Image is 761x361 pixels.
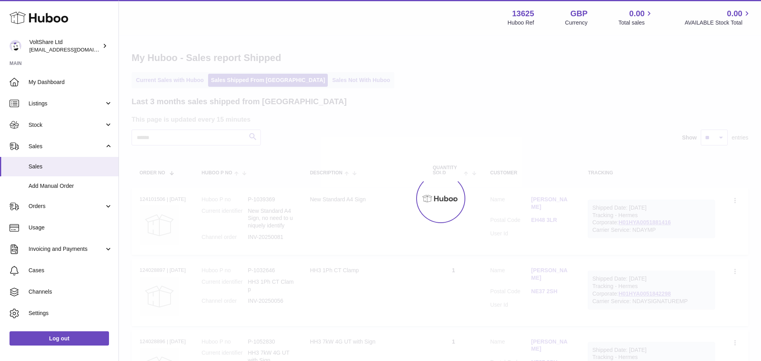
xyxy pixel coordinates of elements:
[29,267,113,274] span: Cases
[29,163,113,170] span: Sales
[29,224,113,231] span: Usage
[29,46,117,53] span: [EMAIL_ADDRESS][DOMAIN_NAME]
[727,8,742,19] span: 0.00
[29,121,104,129] span: Stock
[685,19,751,27] span: AVAILABLE Stock Total
[508,19,534,27] div: Huboo Ref
[685,8,751,27] a: 0.00 AVAILABLE Stock Total
[29,143,104,150] span: Sales
[565,19,588,27] div: Currency
[618,19,654,27] span: Total sales
[29,100,104,107] span: Listings
[629,8,645,19] span: 0.00
[29,78,113,86] span: My Dashboard
[570,8,587,19] strong: GBP
[10,40,21,52] img: internalAdmin-13625@internal.huboo.com
[29,202,104,210] span: Orders
[512,8,534,19] strong: 13625
[29,309,113,317] span: Settings
[29,182,113,190] span: Add Manual Order
[29,288,113,296] span: Channels
[10,331,109,346] a: Log out
[29,245,104,253] span: Invoicing and Payments
[618,8,654,27] a: 0.00 Total sales
[29,38,101,53] div: VoltShare Ltd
